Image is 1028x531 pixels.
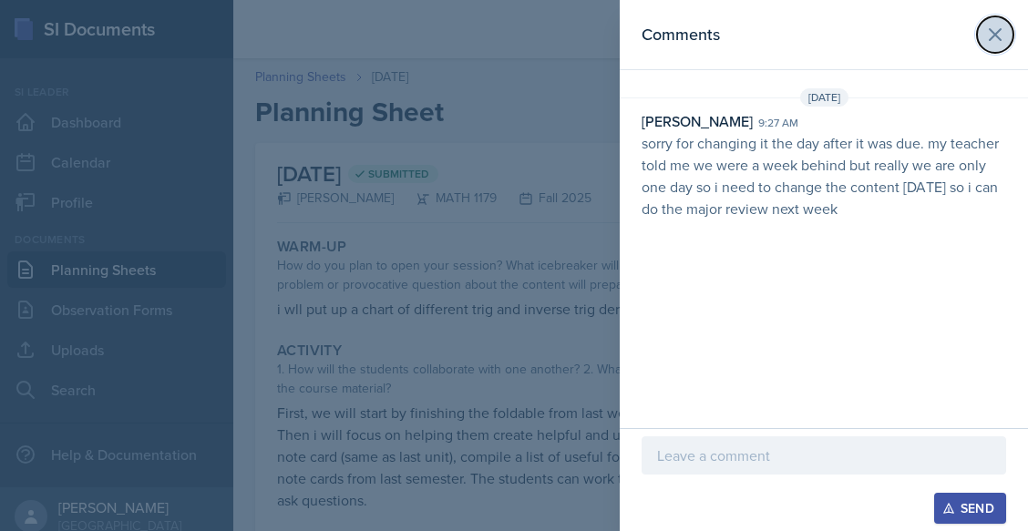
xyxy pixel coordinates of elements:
button: Send [934,493,1006,524]
p: sorry for changing it the day after it was due. my teacher told me we were a week behind but real... [642,132,1006,220]
span: [DATE] [800,88,848,107]
h2: Comments [642,22,720,47]
div: 9:27 am [758,115,798,131]
div: Send [946,501,994,516]
div: [PERSON_NAME] [642,110,753,132]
